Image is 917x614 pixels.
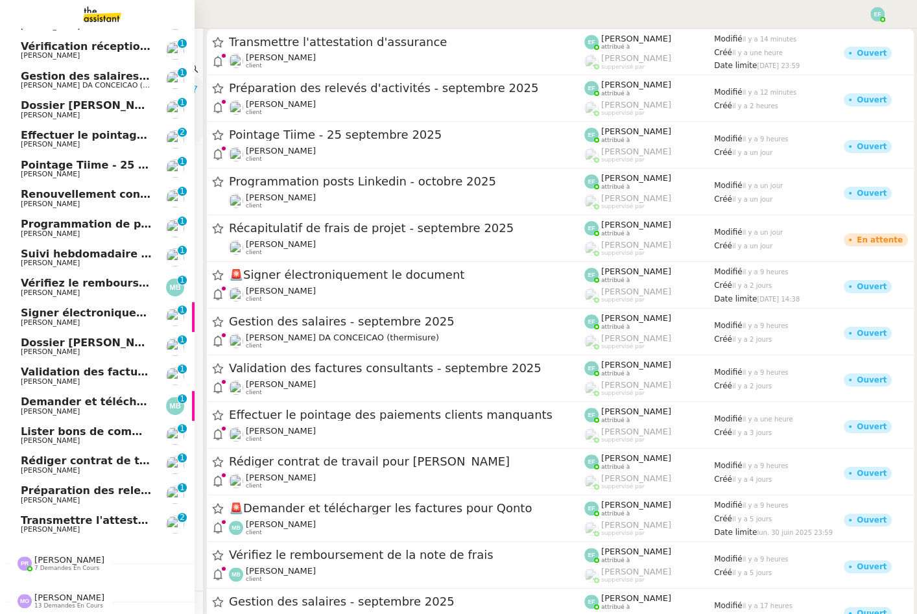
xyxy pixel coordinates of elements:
[857,189,887,197] div: Ouvert
[21,466,80,475] span: [PERSON_NAME]
[180,364,185,376] p: 1
[584,521,599,536] img: users%2FyQfMwtYgTqhRP2YHWHmG2s2LYaD3%2Favatar%2Fprofile-pic.png
[857,516,887,524] div: Ouvert
[229,334,243,348] img: users%2FhitvUqURzfdVsA8TDJwjiRfjLnH2%2Favatar%2Flogo-thermisure.png
[857,49,887,57] div: Ouvert
[714,148,732,157] span: Créé
[246,342,262,349] span: client
[21,337,165,349] span: Dossier [PERSON_NAME]
[246,333,439,342] span: [PERSON_NAME] DA CONCEICAO (thermisure)
[21,425,351,438] span: Lister bons de commande manquants à [PERSON_NAME]
[743,229,783,236] span: il y a un jour
[166,367,184,385] img: users%2FSg6jQljroSUGpSfKFUOPmUmNaZ23%2Favatar%2FUntitled.png
[601,360,671,370] span: [PERSON_NAME]
[180,246,185,257] p: 1
[21,129,344,141] span: Effectuer le pointage des paiements clients manquants
[229,362,584,374] span: Validation des factures consultants - septembre 2025
[714,101,732,110] span: Créé
[180,453,185,465] p: 1
[714,228,743,237] span: Modifié
[229,381,243,395] img: users%2FSg6jQljroSUGpSfKFUOPmUmNaZ23%2Favatar%2FUntitled.png
[584,268,599,282] img: svg
[732,149,772,156] span: il y a un jour
[584,54,599,69] img: users%2FyQfMwtYgTqhRP2YHWHmG2s2LYaD3%2Favatar%2Fprofile-pic.png
[743,462,789,469] span: il y a 9 heures
[246,53,316,62] span: [PERSON_NAME]
[229,147,243,161] img: users%2Fx9OnqzEMlAUNG38rkK8jkyzjKjJ3%2Favatar%2F1516609952611.jpeg
[166,486,184,504] img: users%2Fx9OnqzEMlAUNG38rkK8jkyzjKjJ3%2Favatar%2F1516609952611.jpeg
[21,248,387,260] span: Suivi hebdomadaire des demandes en cours - septembre 2025
[601,417,630,424] span: attribué à
[601,137,630,144] span: attribué à
[246,99,316,109] span: [PERSON_NAME]
[584,173,714,190] app-user-label: attribué à
[601,90,630,97] span: attribué à
[714,281,732,290] span: Créé
[584,193,714,210] app-user-label: suppervisé par
[21,22,80,30] span: [PERSON_NAME]
[584,220,714,237] app-user-label: attribué à
[229,427,243,442] img: users%2FQNmrJKjvCnhZ9wRJPnUNc9lj8eE3%2Favatar%2F5ca36b56-0364-45de-a850-26ae83da85f1
[21,277,287,289] span: Vérifiez le remboursement de la note de frais
[178,453,187,462] nz-badge-sup: 1
[714,368,743,377] span: Modifié
[601,510,630,517] span: attribué à
[601,333,671,343] span: [PERSON_NAME]
[732,429,772,436] span: il y a 3 jours
[743,322,789,329] span: il y a 9 heures
[229,269,584,281] span: Signer électroniquement le document
[180,187,185,198] p: 1
[601,110,645,117] span: suppervisé par
[229,286,584,303] app-user-detailed-label: client
[584,501,599,515] img: svg
[743,502,789,509] span: il y a 9 heures
[21,525,80,534] span: [PERSON_NAME]
[732,515,772,523] span: il y a 5 jours
[229,146,584,163] app-user-detailed-label: client
[601,126,671,136] span: [PERSON_NAME]
[178,157,187,166] nz-badge-sup: 1
[178,68,187,77] nz-badge-sup: 1
[229,239,584,256] app-user-detailed-label: client
[246,239,316,249] span: [PERSON_NAME]
[229,549,584,561] span: Vérifiez le remboursement de la note de frais
[229,54,243,68] img: users%2FQNmrJKjvCnhZ9wRJPnUNc9lj8eE3%2Favatar%2F5ca36b56-0364-45de-a850-26ae83da85f1
[601,220,671,230] span: [PERSON_NAME]
[857,423,887,431] div: Ouvert
[857,96,887,104] div: Ouvert
[246,473,316,482] span: [PERSON_NAME]
[180,128,185,139] p: 2
[584,548,599,562] img: svg
[743,36,797,43] span: il y a 14 minutes
[714,294,757,303] span: Date limite
[21,377,80,386] span: [PERSON_NAME]
[246,519,316,529] span: [PERSON_NAME]
[601,473,671,483] span: [PERSON_NAME]
[21,348,80,356] span: [PERSON_NAME]
[601,464,630,471] span: attribué à
[246,389,262,396] span: client
[601,203,645,210] span: suppervisé par
[180,513,185,525] p: 2
[180,424,185,436] p: 1
[601,156,645,163] span: suppervisé par
[601,324,630,331] span: attribué à
[246,482,262,490] span: client
[21,99,165,112] span: Dossier [PERSON_NAME]
[857,236,903,244] div: En attente
[714,241,732,250] span: Créé
[601,250,645,257] span: suppervisé par
[743,268,789,276] span: il y a 9 heures
[714,34,743,43] span: Modifié
[21,289,80,297] span: [PERSON_NAME]
[584,380,714,397] app-user-label: suppervisé par
[714,414,743,423] span: Modifié
[584,128,599,142] img: svg
[229,268,243,281] span: 🚨
[601,436,645,443] span: suppervisé par
[601,380,671,390] span: [PERSON_NAME]
[21,188,250,200] span: Renouvellement contrat Opale STOCCO
[166,248,184,266] img: users%2Fx9OnqzEMlAUNG38rkK8jkyzjKjJ3%2Favatar%2F1516609952611.jpeg
[166,100,184,119] img: users%2FSg6jQljroSUGpSfKFUOPmUmNaZ23%2Favatar%2FUntitled.png
[166,515,184,534] img: users%2FQNmrJKjvCnhZ9wRJPnUNc9lj8eE3%2Favatar%2F5ca36b56-0364-45de-a850-26ae83da85f1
